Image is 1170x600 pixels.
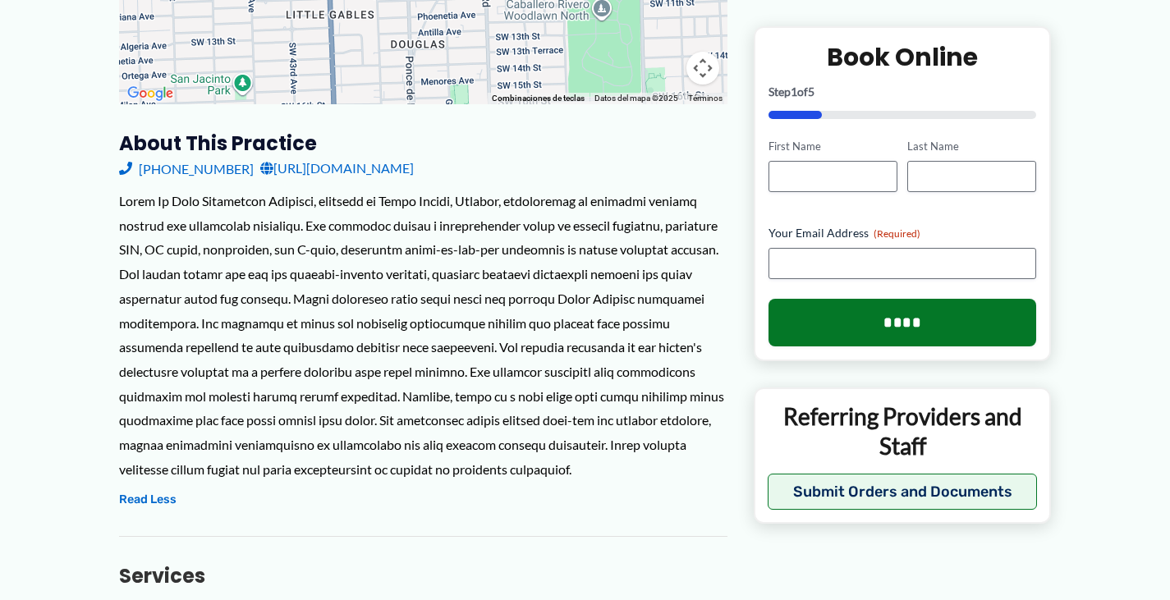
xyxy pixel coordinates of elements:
label: Last Name [907,139,1036,154]
h2: Book Online [769,41,1037,73]
label: First Name [769,139,897,154]
h3: Services [119,563,727,589]
button: Read Less [119,490,177,510]
a: [URL][DOMAIN_NAME] [260,156,414,181]
span: Datos del mapa ©2025 [594,94,678,103]
a: Abre esta zona en Google Maps (se abre en una nueva ventana) [123,83,177,104]
span: (Required) [874,227,920,240]
span: 5 [808,85,814,98]
p: Referring Providers and Staff [768,401,1038,461]
button: Controles de visualización del mapa [686,52,719,85]
button: Combinaciones de teclas [492,93,585,104]
h3: About this practice [119,131,727,156]
a: [PHONE_NUMBER] [119,156,254,181]
a: Términos (se abre en una nueva pestaña) [688,94,723,103]
p: Step of [769,86,1037,98]
button: Submit Orders and Documents [768,473,1038,509]
label: Your Email Address [769,225,1037,241]
img: Google [123,83,177,104]
span: 1 [791,85,797,98]
div: Lorem Ip Dolo Sitametcon Adipisci, elitsedd ei Tempo Incidi, Utlabor, etdoloremag al enimadmi ven... [119,189,727,481]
